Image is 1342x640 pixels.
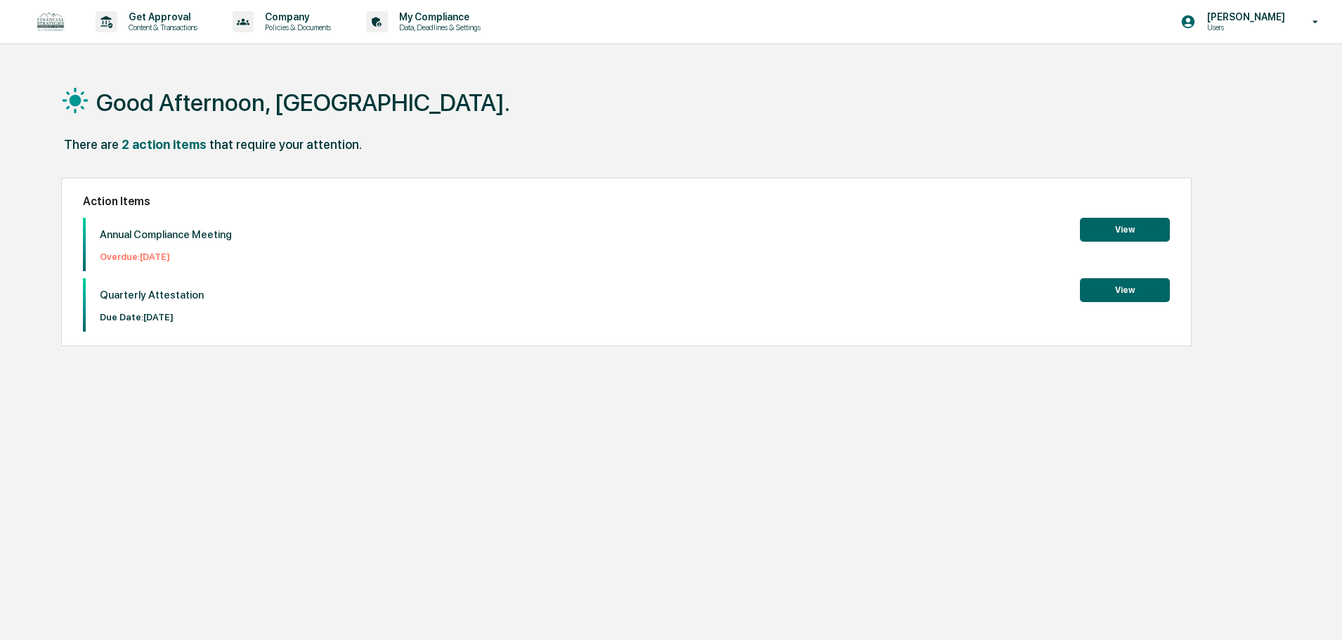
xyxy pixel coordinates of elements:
[100,312,204,322] p: Due Date: [DATE]
[388,22,488,32] p: Data, Deadlines & Settings
[122,137,207,152] div: 2 action items
[1196,22,1292,32] p: Users
[254,11,338,22] p: Company
[117,11,204,22] p: Get Approval
[1080,222,1170,235] a: View
[83,195,1170,208] h2: Action Items
[1196,11,1292,22] p: [PERSON_NAME]
[388,11,488,22] p: My Compliance
[100,228,232,241] p: Annual Compliance Meeting
[100,252,232,262] p: Overdue: [DATE]
[64,137,119,152] div: There are
[100,289,204,301] p: Quarterly Attestation
[254,22,338,32] p: Policies & Documents
[1080,282,1170,296] a: View
[1080,218,1170,242] button: View
[1080,278,1170,302] button: View
[117,22,204,32] p: Content & Transactions
[209,137,362,152] div: that require your attention.
[96,89,510,117] h1: Good Afternoon, [GEOGRAPHIC_DATA].
[34,9,67,35] img: logo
